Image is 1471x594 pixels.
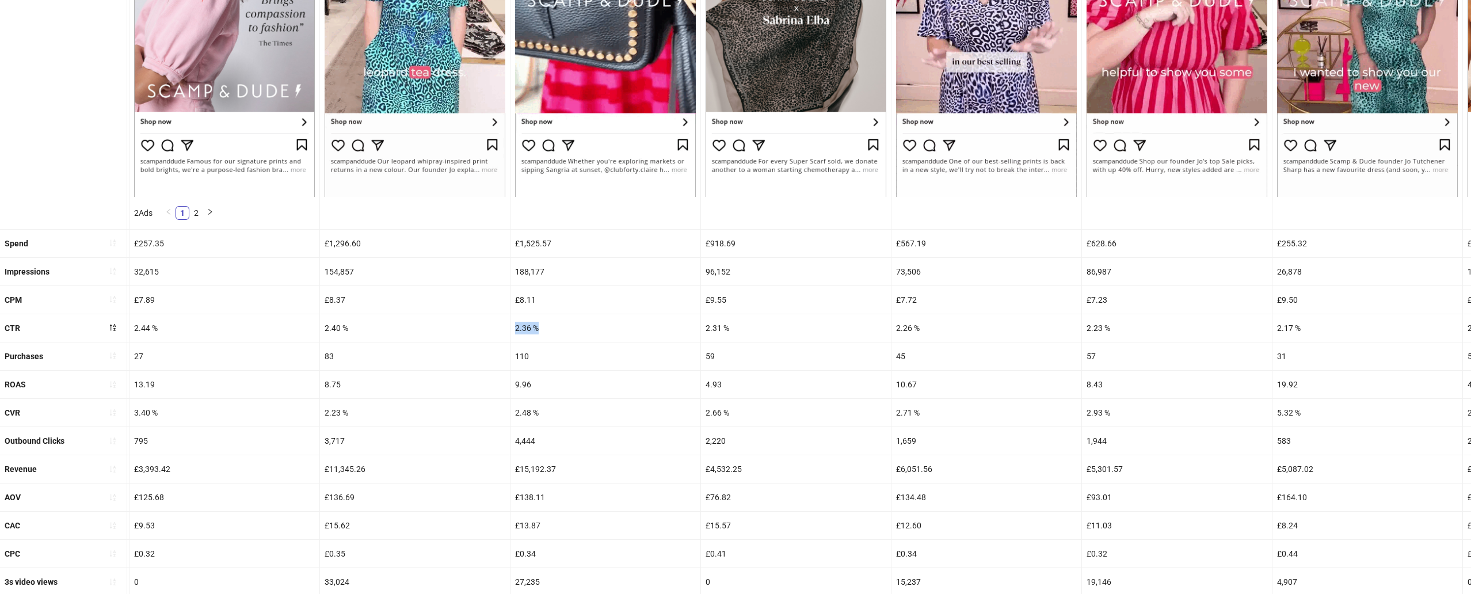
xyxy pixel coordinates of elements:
[320,483,510,511] div: £136.69
[510,399,700,427] div: 2.48 %
[1272,314,1462,342] div: 2.17 %
[320,314,510,342] div: 2.40 %
[1272,258,1462,285] div: 26,878
[1082,286,1272,314] div: £7.23
[203,206,217,220] li: Next Page
[109,295,117,303] span: sort-ascending
[5,521,20,530] b: CAC
[134,208,153,218] span: 2 Ads
[109,521,117,530] span: sort-ascending
[320,230,510,257] div: £1,296.60
[190,207,203,219] a: 2
[1272,342,1462,370] div: 31
[891,342,1081,370] div: 45
[320,512,510,539] div: £15.62
[176,207,189,219] a: 1
[891,371,1081,398] div: 10.67
[129,371,319,398] div: 13.19
[1082,512,1272,539] div: £11.03
[891,512,1081,539] div: £12.60
[320,455,510,483] div: £11,345.26
[109,465,117,473] span: sort-ascending
[207,208,214,215] span: right
[5,549,20,558] b: CPC
[320,371,510,398] div: 8.75
[510,258,700,285] div: 188,177
[129,512,319,539] div: £9.53
[109,409,117,417] span: sort-ascending
[109,437,117,445] span: sort-ascending
[1272,427,1462,455] div: 583
[510,371,700,398] div: 9.96
[701,371,891,398] div: 4.93
[1082,258,1272,285] div: 86,987
[320,258,510,285] div: 154,857
[1272,455,1462,483] div: £5,087.02
[320,540,510,568] div: £0.35
[510,314,700,342] div: 2.36 %
[129,455,319,483] div: £3,393.42
[109,578,117,586] span: sort-ascending
[203,206,217,220] button: right
[1082,371,1272,398] div: 8.43
[891,230,1081,257] div: £567.19
[320,286,510,314] div: £8.37
[891,427,1081,455] div: 1,659
[510,286,700,314] div: £8.11
[701,286,891,314] div: £9.55
[129,342,319,370] div: 27
[320,427,510,455] div: 3,717
[1272,483,1462,511] div: £164.10
[1082,230,1272,257] div: £628.66
[189,206,203,220] li: 2
[129,258,319,285] div: 32,615
[701,230,891,257] div: £918.69
[510,230,700,257] div: £1,525.57
[109,380,117,389] span: sort-ascending
[1082,314,1272,342] div: 2.23 %
[5,380,26,389] b: ROAS
[5,239,28,248] b: Spend
[701,483,891,511] div: £76.82
[129,427,319,455] div: 795
[320,399,510,427] div: 2.23 %
[701,427,891,455] div: 2,220
[5,295,22,304] b: CPM
[176,206,189,220] li: 1
[891,399,1081,427] div: 2.71 %
[701,512,891,539] div: £15.57
[1082,399,1272,427] div: 2.93 %
[510,512,700,539] div: £13.87
[1272,399,1462,427] div: 5.32 %
[701,455,891,483] div: £4,532.25
[701,342,891,370] div: 59
[701,399,891,427] div: 2.66 %
[701,540,891,568] div: £0.41
[165,208,172,215] span: left
[129,286,319,314] div: £7.89
[1082,483,1272,511] div: £93.01
[129,314,319,342] div: 2.44 %
[891,314,1081,342] div: 2.26 %
[1272,371,1462,398] div: 19.92
[891,286,1081,314] div: £7.72
[510,540,700,568] div: £0.34
[1272,540,1462,568] div: £0.44
[1272,512,1462,539] div: £8.24
[5,408,20,417] b: CVR
[1272,286,1462,314] div: £9.50
[701,258,891,285] div: 96,152
[109,352,117,360] span: sort-ascending
[1082,427,1272,455] div: 1,944
[510,455,700,483] div: £15,192.37
[162,206,176,220] button: left
[5,352,43,361] b: Purchases
[5,464,37,474] b: Revenue
[1082,455,1272,483] div: £5,301.57
[1272,230,1462,257] div: £255.32
[129,483,319,511] div: £125.68
[320,342,510,370] div: 83
[891,258,1081,285] div: 73,506
[5,436,64,445] b: Outbound Clicks
[129,230,319,257] div: £257.35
